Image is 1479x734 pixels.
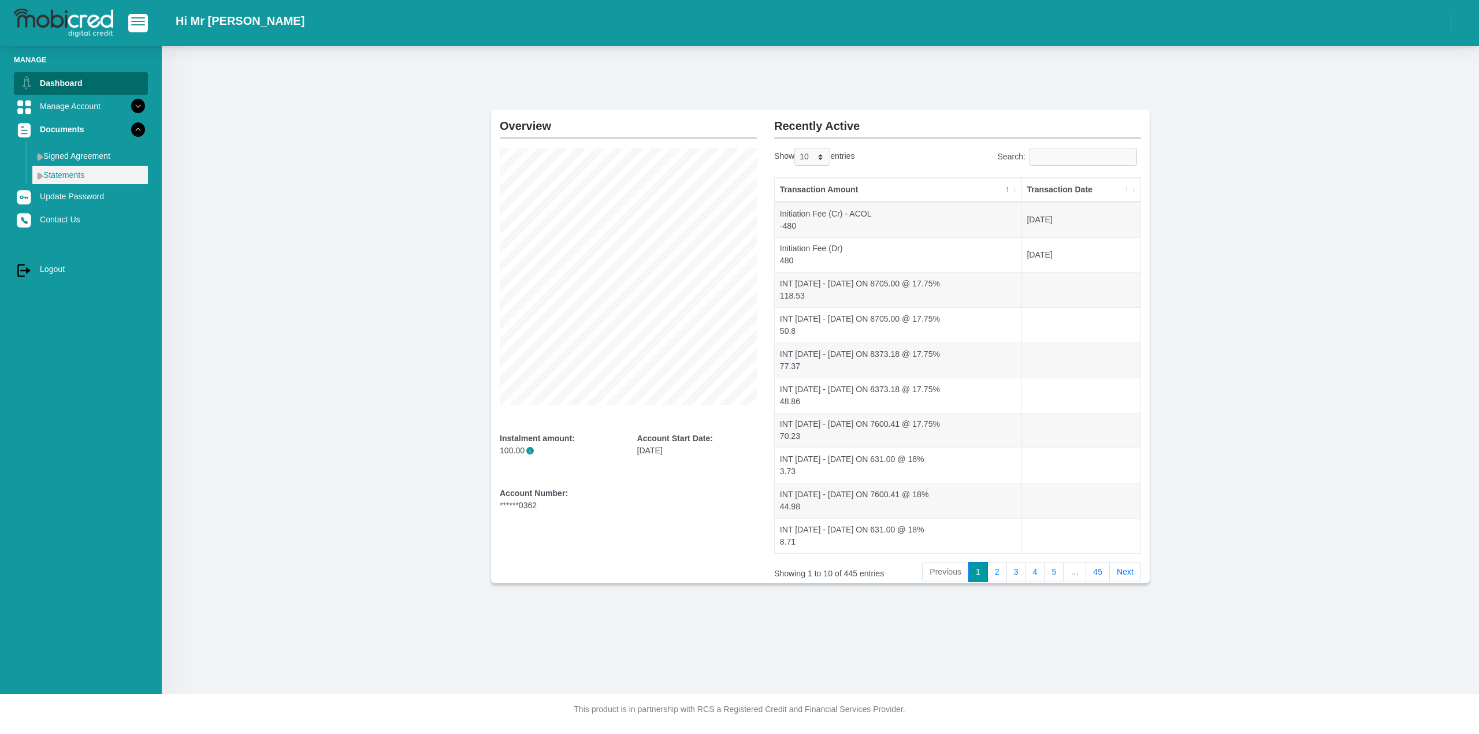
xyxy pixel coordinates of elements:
[1030,148,1137,166] input: Search:
[500,110,757,133] h2: Overview
[774,110,1141,133] h2: Recently Active
[774,561,917,580] div: Showing 1 to 10 of 445 entries
[14,95,148,117] a: Manage Account
[775,448,1022,483] td: INT [DATE] - [DATE] ON 631.00 @ 18% 3.73
[987,562,1007,583] a: 2
[775,272,1022,307] td: INT [DATE] - [DATE] ON 8705.00 @ 17.75% 118.53
[775,178,1022,202] th: Transaction Amount: activate to sort column descending
[1109,562,1141,583] a: Next
[500,434,575,443] b: Instalment amount:
[997,148,1141,166] label: Search:
[14,258,148,280] a: Logout
[14,208,148,230] a: Contact Us
[794,148,830,166] select: Showentries
[1022,202,1140,237] td: [DATE]
[1006,562,1026,583] a: 3
[968,562,988,583] a: 1
[37,172,43,180] img: menu arrow
[774,148,854,166] label: Show entries
[1086,562,1110,583] a: 45
[775,413,1022,448] td: INT [DATE] - [DATE] ON 7600.41 @ 17.75% 70.23
[14,185,148,207] a: Update Password
[775,237,1022,273] td: Initiation Fee (Dr) 480
[637,434,713,443] b: Account Start Date:
[32,147,148,165] a: Signed Agreement
[1025,562,1045,583] a: 4
[37,153,43,161] img: menu arrow
[775,307,1022,342] td: INT [DATE] - [DATE] ON 8705.00 @ 17.75% 50.8
[32,166,148,184] a: Statements
[526,447,534,454] span: i
[1022,237,1140,273] td: [DATE]
[775,342,1022,378] td: INT [DATE] - [DATE] ON 8373.18 @ 17.75% 77.37
[775,483,1022,518] td: INT [DATE] - [DATE] ON 7600.41 @ 18% 44.98
[176,14,304,28] h2: Hi Mr [PERSON_NAME]
[775,518,1022,553] td: INT [DATE] - [DATE] ON 631.00 @ 18% 8.71
[14,54,148,65] li: Manage
[500,445,620,457] p: 100.00
[14,72,148,94] a: Dashboard
[637,433,757,457] div: [DATE]
[775,202,1022,237] td: Initiation Fee (Cr) - ACOL -480
[1044,562,1064,583] a: 5
[775,378,1022,413] td: INT [DATE] - [DATE] ON 8373.18 @ 17.75% 48.86
[500,489,568,498] b: Account Number:
[14,9,113,38] img: logo-mobicred.svg
[419,703,1060,716] p: This product is in partnership with RCS a Registered Credit and Financial Services Provider.
[14,118,148,140] a: Documents
[1022,178,1140,202] th: Transaction Date: activate to sort column ascending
